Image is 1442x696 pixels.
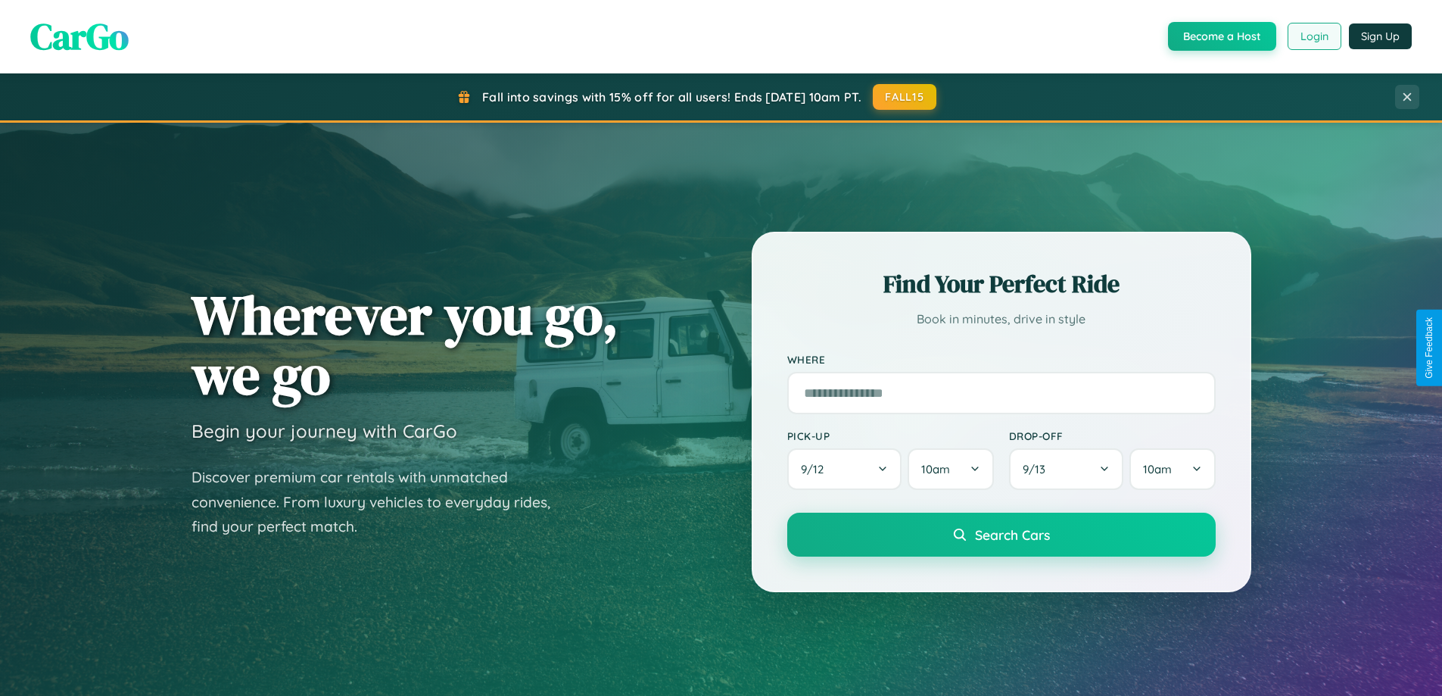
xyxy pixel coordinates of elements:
[787,308,1216,330] p: Book in minutes, drive in style
[921,462,950,476] span: 10am
[1009,429,1216,442] label: Drop-off
[482,89,861,105] span: Fall into savings with 15% off for all users! Ends [DATE] 10am PT.
[1143,462,1172,476] span: 10am
[192,465,570,539] p: Discover premium car rentals with unmatched convenience. From luxury vehicles to everyday rides, ...
[1168,22,1276,51] button: Become a Host
[787,353,1216,366] label: Where
[1424,317,1434,379] div: Give Feedback
[975,526,1050,543] span: Search Cars
[801,462,831,476] span: 9 / 12
[192,285,618,404] h1: Wherever you go, we go
[787,429,994,442] label: Pick-up
[1129,448,1215,490] button: 10am
[787,267,1216,301] h2: Find Your Perfect Ride
[1349,23,1412,49] button: Sign Up
[30,11,129,61] span: CarGo
[787,448,902,490] button: 9/12
[1288,23,1341,50] button: Login
[787,513,1216,557] button: Search Cars
[1023,462,1053,476] span: 9 / 13
[908,448,993,490] button: 10am
[1009,448,1124,490] button: 9/13
[192,420,457,442] h3: Begin your journey with CarGo
[873,84,936,110] button: FALL15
